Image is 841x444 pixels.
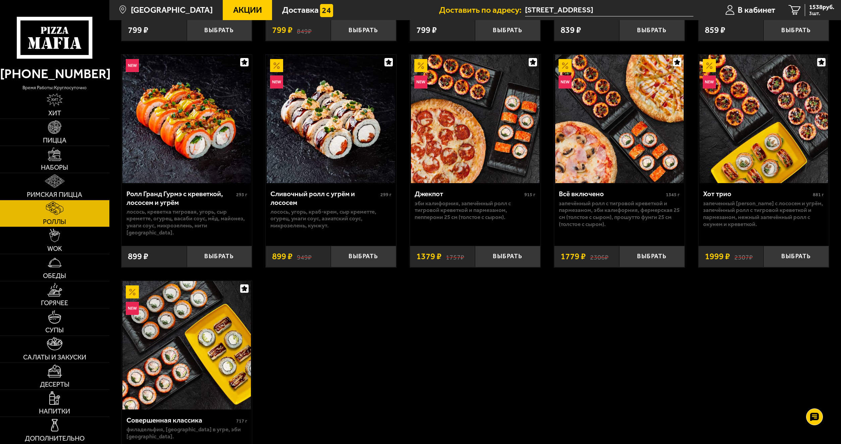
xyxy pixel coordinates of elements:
[43,137,66,144] span: Пицца
[619,19,684,41] button: Выбрать
[699,55,828,183] img: Хот трио
[555,55,684,183] img: Всё включено
[23,354,86,361] span: Салаты и закуски
[410,55,540,183] a: АкционныйНовинкаДжекпот
[270,75,283,89] img: Новинка
[272,26,293,35] span: 799 ₽
[525,4,693,16] span: Санкт-Петербург, Софийская улица, 30к1
[128,252,148,261] span: 899 ₽
[297,26,312,35] s: 849 ₽
[561,26,581,35] span: 839 ₽
[43,273,66,279] span: Обеды
[27,191,82,198] span: Римская пицца
[126,189,234,206] div: Ролл Гранд Гурмэ с креветкой, лососем и угрём
[561,252,586,261] span: 1779 ₽
[126,208,247,236] p: лосось, креветка тигровая, угорь, Сыр креметте, огурец, васаби соус, мёд, майонез, унаги соус, ми...
[415,189,523,198] div: Джекпот
[414,59,427,72] img: Акционный
[666,192,680,198] span: 1345 г
[236,418,247,424] span: 717 г
[559,189,664,198] div: Всё включено
[559,75,572,89] img: Новинка
[39,408,70,415] span: Напитки
[414,75,427,89] img: Новинка
[320,4,333,17] img: 15daf4d41897b9f0e9f617042186c801.svg
[809,11,834,16] span: 3 шт.
[416,26,437,35] span: 799 ₽
[439,6,525,14] span: Доставить по адресу:
[121,55,252,183] a: НовинкаРолл Гранд Гурмэ с креветкой, лососем и угрём
[380,192,391,198] span: 299 г
[703,59,716,72] img: Акционный
[270,189,378,206] div: Сливочный ролл с угрём и лососем
[41,300,68,307] span: Горячее
[475,246,540,267] button: Выбрать
[705,26,725,35] span: 859 ₽
[331,19,396,41] button: Выбрать
[411,55,539,183] img: Джекпот
[270,208,391,229] p: лосось, угорь, краб-крем, Сыр креметте, огурец, унаги соус, азиатский соус, микрозелень, кунжут.
[236,192,247,198] span: 293 г
[122,281,251,409] img: Совершенная классика
[126,59,139,72] img: Новинка
[126,416,234,424] div: Совершенная классика
[270,59,283,72] img: Акционный
[764,19,829,41] button: Выбрать
[554,55,685,183] a: АкционныйНовинкаВсё включено
[41,164,68,171] span: Наборы
[45,327,64,334] span: Супы
[705,252,730,261] span: 1999 ₽
[559,59,572,72] img: Акционный
[446,252,464,261] s: 1757 ₽
[297,252,312,261] s: 949 ₽
[47,245,62,252] span: WOK
[282,6,319,14] span: Доставка
[590,252,609,261] s: 2306 ₽
[122,55,251,183] img: Ролл Гранд Гурмэ с креветкой, лососем и угрём
[131,6,213,14] span: [GEOGRAPHIC_DATA]
[524,192,535,198] span: 915 г
[126,302,139,315] img: Новинка
[187,19,252,41] button: Выбрать
[738,6,775,14] span: В кабинет
[266,55,396,183] a: АкционныйНовинкаСливочный ролл с угрём и лососем
[267,55,395,183] img: Сливочный ролл с угрём и лососем
[25,435,85,442] span: Дополнительно
[121,281,252,409] a: АкционныйНовинкаСовершенная классика
[48,110,61,117] span: Хит
[703,75,716,89] img: Новинка
[764,246,829,267] button: Выбрать
[43,219,66,225] span: Роллы
[525,4,693,16] input: Ваш адрес доставки
[475,19,540,41] button: Выбрать
[126,426,247,440] p: Филадельфия, [GEOGRAPHIC_DATA] в угре, Эби [GEOGRAPHIC_DATA].
[416,252,441,261] span: 1379 ₽
[415,200,535,221] p: Эби Калифорния, Запечённый ролл с тигровой креветкой и пармезаном, Пепперони 25 см (толстое с сыр...
[272,252,293,261] span: 899 ₽
[734,252,753,261] s: 2307 ₽
[813,192,824,198] span: 881 г
[559,200,680,228] p: Запечённый ролл с тигровой креветкой и пармезаном, Эби Калифорния, Фермерская 25 см (толстое с сы...
[187,246,252,267] button: Выбрать
[128,26,148,35] span: 799 ₽
[698,55,829,183] a: АкционныйНовинкаХот трио
[233,6,262,14] span: Акции
[619,246,684,267] button: Выбрать
[703,189,811,198] div: Хот трио
[703,200,824,228] p: Запеченный [PERSON_NAME] с лососем и угрём, Запечённый ролл с тигровой креветкой и пармезаном, Не...
[809,4,834,10] span: 1538 руб.
[126,285,139,298] img: Акционный
[331,246,396,267] button: Выбрать
[40,381,69,388] span: Десерты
